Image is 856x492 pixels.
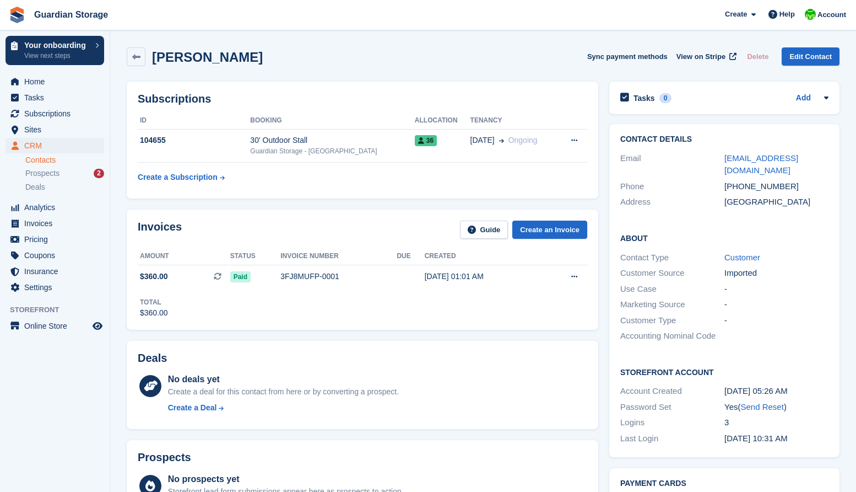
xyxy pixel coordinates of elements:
span: Subscriptions [24,106,90,121]
h2: Payment cards [620,479,828,488]
span: Coupons [24,248,90,263]
div: Yes [724,401,828,414]
div: [PHONE_NUMBER] [724,180,828,193]
h2: [PERSON_NAME] [152,50,263,65]
div: 0 [659,93,672,103]
span: Analytics [24,200,90,215]
div: [DATE] 01:01 AM [425,271,541,282]
th: Allocation [415,112,470,130]
div: Customer Type [620,314,724,327]
span: Storefront [10,304,110,315]
span: Invoices [24,216,90,231]
div: 2 [94,169,104,178]
span: Paid [230,271,251,282]
h2: Contact Details [620,135,828,144]
time: 2025-08-30 15:31:48 UTC [724,434,788,443]
h2: Storefront Account [620,366,828,377]
span: ( ) [738,402,786,411]
div: No prospects yet [168,473,404,486]
th: Due [397,248,424,265]
a: menu [6,216,104,231]
div: - [724,298,828,311]
div: Create a deal for this contact from here or by converting a prospect. [168,386,399,398]
button: Delete [743,47,773,66]
a: menu [6,318,104,334]
span: Ongoing [508,136,538,145]
h2: About [620,232,828,243]
a: Preview store [91,319,104,333]
img: stora-icon-8386f47178a22dfd0bd8f6a31ec36ba5ce8667c1dd55bd0f319d3a0aa187defe.svg [9,7,25,23]
a: Send Reset [740,402,783,411]
p: Your onboarding [24,41,90,49]
div: $360.00 [140,307,168,319]
span: Home [24,74,90,89]
span: Account [817,9,846,20]
img: Andrew Kinakin [805,9,816,20]
h2: Subscriptions [138,93,587,105]
a: menu [6,90,104,105]
div: Create a Subscription [138,172,218,183]
div: Create a Deal [168,402,217,414]
span: Tasks [24,90,90,105]
th: Booking [250,112,414,130]
a: Add [796,92,811,105]
div: Imported [724,267,828,280]
span: Insurance [24,264,90,279]
h2: Invoices [138,221,182,239]
div: Account Created [620,385,724,398]
span: Prospects [25,168,59,179]
div: Guardian Storage - [GEOGRAPHIC_DATA] [250,146,414,156]
a: Guide [460,221,508,239]
a: menu [6,74,104,89]
span: Deals [25,182,45,192]
span: Settings [24,280,90,295]
div: 104655 [138,135,250,146]
a: Customer [724,253,760,262]
span: CRM [24,138,90,153]
div: 30' Outdoor Stall [250,135,414,146]
a: Create a Deal [168,402,399,414]
a: Create an Invoice [512,221,587,239]
span: Pricing [24,232,90,247]
span: Help [779,9,795,20]
a: Your onboarding View next steps [6,36,104,65]
span: 36 [415,135,437,146]
p: View next steps [24,51,90,61]
a: View on Stripe [672,47,739,66]
h2: Deals [138,352,167,365]
span: Online Store [24,318,90,334]
span: $360.00 [140,271,168,282]
th: ID [138,112,250,130]
h2: Tasks [633,93,655,103]
a: Edit Contact [782,47,839,66]
a: Prospects 2 [25,168,104,179]
a: menu [6,264,104,279]
div: 3 [724,416,828,429]
div: [GEOGRAPHIC_DATA] [724,196,828,208]
div: Address [620,196,724,208]
div: Last Login [620,432,724,445]
div: Phone [620,180,724,193]
a: menu [6,280,104,295]
div: Marketing Source [620,298,724,311]
div: Contact Type [620,252,724,264]
div: - [724,314,828,327]
div: No deals yet [168,373,399,386]
a: [EMAIL_ADDRESS][DOMAIN_NAME] [724,153,798,175]
h2: Prospects [138,451,191,464]
span: Sites [24,122,90,137]
div: [DATE] 05:26 AM [724,385,828,398]
th: Amount [138,248,230,265]
div: Accounting Nominal Code [620,330,724,343]
div: Password Set [620,401,724,414]
th: Invoice number [280,248,397,265]
div: 3FJ8MUFP-0001 [280,271,397,282]
div: - [724,283,828,296]
button: Sync payment methods [587,47,668,66]
div: Use Case [620,283,724,296]
span: Create [725,9,747,20]
span: [DATE] [470,135,495,146]
a: menu [6,106,104,121]
th: Created [425,248,541,265]
a: menu [6,232,104,247]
